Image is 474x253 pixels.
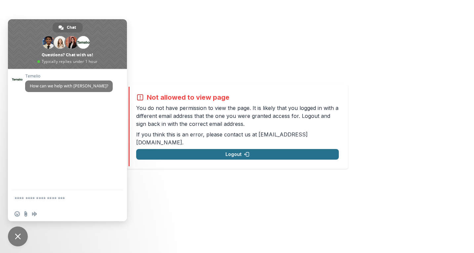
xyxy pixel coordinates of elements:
[136,104,339,128] p: You do not have permission to view the page. It is likely that you logged in with a different ema...
[30,83,108,89] span: How can we help with [PERSON_NAME]?
[136,130,339,146] p: If you think this is an error, please contact us at .
[136,149,339,160] button: Logout
[15,190,107,207] textarea: Compose your message...
[23,211,28,217] span: Send a file
[53,23,83,32] a: Chat
[67,23,76,32] span: Chat
[147,93,229,101] h2: Not allowed to view page
[25,74,113,78] span: Temelio
[32,211,37,217] span: Audio message
[15,211,20,217] span: Insert an emoji
[8,227,28,246] a: Close chat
